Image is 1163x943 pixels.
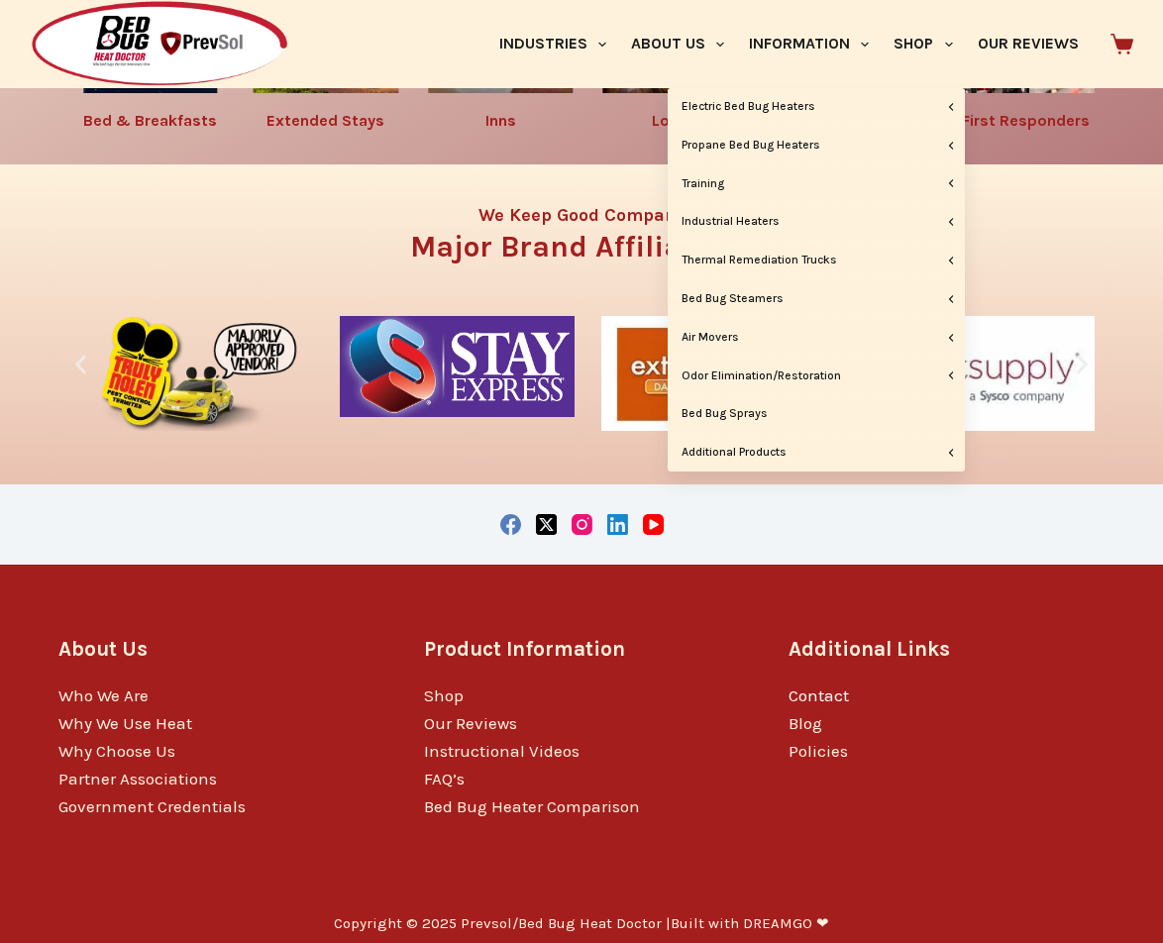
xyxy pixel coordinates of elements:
[572,514,592,535] a: Instagram
[853,306,1108,452] div: 4 / 10
[668,242,965,279] a: Thermal Remediation Trucks
[652,111,698,130] a: Lodge
[58,741,175,761] a: Why Choose Us
[668,395,965,433] a: Bed Bug Sprays
[424,769,465,788] a: FAQ’s
[58,769,217,788] a: Partner Associations
[668,280,965,318] a: Bed Bug Steamers
[607,514,628,535] a: LinkedIn
[668,203,965,241] a: Industrial Heaters
[83,111,217,130] a: Bed & Breakfasts
[68,352,93,376] div: Previous slide
[424,685,464,705] a: Shop
[789,741,848,761] a: Policies
[58,634,374,665] h3: About Us
[789,713,822,733] a: Blog
[668,434,965,471] a: Additional Products
[500,514,521,535] a: Facebook
[330,306,584,452] div: 2 / 10
[668,319,965,357] a: Air Movers
[536,514,557,535] a: X (Twitter)
[1070,352,1095,376] div: Next slide
[668,88,965,126] a: Electric Bed Bug Heaters
[643,514,664,535] a: YouTube
[78,206,1086,224] h4: We Keep Good Company
[789,685,849,705] a: Contact
[424,634,740,665] h3: Product Information
[58,796,246,816] a: Government Credentials
[424,741,580,761] a: Instructional Videos
[668,358,965,395] a: Odor Elimination/Restoration
[789,634,1105,665] h3: Additional Links
[78,232,1086,262] h3: Major Brand Affiliations
[16,8,75,67] button: Open LiveChat chat widget
[671,914,829,932] a: Built with DREAMGO ❤
[668,165,965,203] a: Training
[266,111,384,130] a: Extended Stays
[68,306,323,452] div: 1 / 10
[962,111,1090,130] a: First Responders
[424,796,640,816] a: Bed Bug Heater Comparison
[58,713,192,733] a: Why We Use Heat
[485,111,516,130] a: Inns
[334,914,829,934] p: Copyright © 2025 Prevsol/Bed Bug Heat Doctor |
[668,127,965,164] a: Propane Bed Bug Heaters
[58,685,149,705] a: Who We Are
[591,306,846,452] div: 3 / 10
[424,713,517,733] a: Our Reviews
